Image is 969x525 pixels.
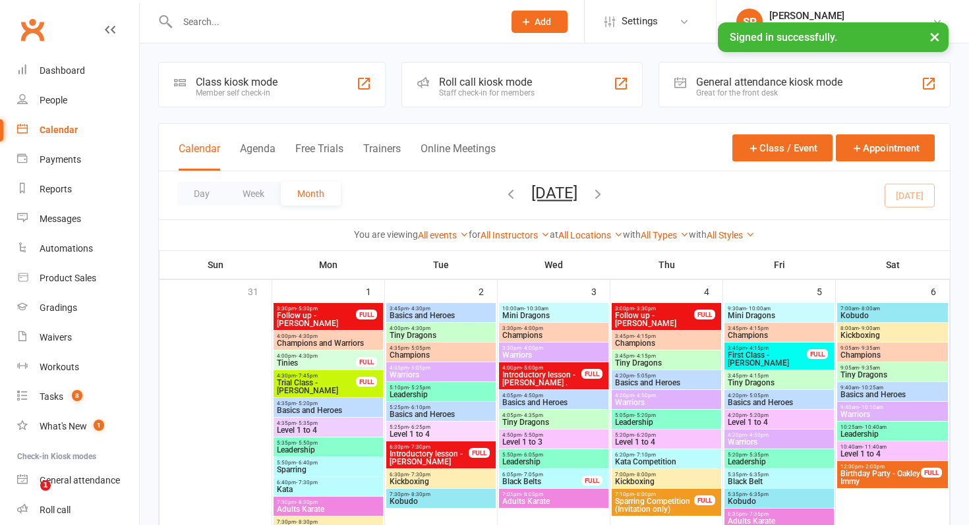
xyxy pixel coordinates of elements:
[276,379,357,395] span: Trial Class - [PERSON_NAME]
[747,393,769,399] span: - 5:05pm
[614,418,719,426] span: Leadership
[296,373,318,379] span: - 7:45pm
[276,312,357,327] span: Follow up - [PERSON_NAME]
[634,393,656,399] span: - 4:50pm
[502,491,606,497] span: 7:05pm
[502,331,606,339] span: Champions
[840,365,945,371] span: 9:05am
[439,88,535,97] div: Staff check-in for members
[502,393,606,399] span: 4:05pm
[276,426,380,434] span: Level 1 to 4
[614,458,719,466] span: Kata Competition
[409,325,430,331] span: - 4:30pm
[40,421,87,431] div: What's New
[502,365,582,371] span: 4:00pm
[17,382,139,412] a: Tasks 8
[16,13,49,46] a: Clubworx
[502,312,606,319] span: Mini Dragons
[921,468,942,478] div: FULL
[40,273,96,283] div: Product Sales
[840,312,945,319] span: Kobudo
[276,353,357,359] span: 4:00pm
[296,401,318,406] span: - 5:20pm
[634,333,656,339] span: - 4:15pm
[173,13,494,31] input: Search...
[614,353,719,359] span: 3:45pm
[385,251,498,279] th: Tue
[747,373,769,379] span: - 4:15pm
[521,412,543,418] span: - 4:35pm
[581,476,602,485] div: FULL
[862,424,887,430] span: - 10:40am
[727,373,831,379] span: 3:45pm
[502,399,606,406] span: Basics and Heroes
[769,10,932,22] div: [PERSON_NAME]
[389,325,493,331] span: 4:00pm
[409,345,430,351] span: - 5:05pm
[366,280,384,302] div: 1
[521,325,543,331] span: - 4:00pm
[502,432,606,438] span: 4:50pm
[160,251,272,279] th: Sun
[389,478,493,485] span: Kickboxing
[40,362,79,372] div: Workouts
[389,450,469,466] span: Introductory lesson - [PERSON_NAME]
[469,448,490,458] div: FULL
[746,306,771,312] span: - 10:00am
[614,399,719,406] span: Warriors
[859,404,883,410] span: - 10:10am
[40,243,93,254] div: Automations
[521,432,543,438] span: - 5:50pm
[840,430,945,438] span: Leadership
[634,306,656,312] span: - 3:30pm
[840,404,945,410] span: 9:40am
[502,371,582,387] span: Introductory lesson - [PERSON_NAME] .
[17,466,139,495] a: General attendance kiosk mode
[276,420,380,426] span: 4:35pm
[723,251,836,279] th: Fri
[296,480,318,485] span: - 7:30pm
[276,359,357,367] span: Tinies
[863,464,885,470] span: - 2:00pm
[481,230,550,240] a: All Instructors
[276,446,380,454] span: Leadership
[614,472,719,478] span: 7:00pm
[40,505,71,515] div: Roll call
[521,452,543,458] span: - 6:05pm
[521,345,543,351] span: - 4:00pm
[694,495,715,505] div: FULL
[179,142,220,171] button: Calendar
[727,325,831,331] span: 3:45pm
[502,325,606,331] span: 3:30pm
[439,76,535,88] div: Roll call kiosk mode
[521,472,543,478] span: - 7:05pm
[840,444,945,450] span: 10:40am
[859,325,880,331] span: - 9:00am
[40,480,51,491] span: 1
[409,306,430,312] span: - 4:30pm
[296,440,318,446] span: - 5:50pm
[727,511,831,517] span: 6:35pm
[614,497,695,513] span: Sparring Competition (Invitation only)
[276,306,357,312] span: 3:30pm
[17,175,139,204] a: Reports
[634,373,656,379] span: - 5:05pm
[736,9,763,35] div: SP
[614,393,719,399] span: 4:20pm
[389,497,493,505] span: Kobudo
[276,460,380,466] span: 5:50pm
[614,306,695,312] span: 3:00pm
[623,229,641,240] strong: with
[634,452,656,458] span: - 7:10pm
[296,353,318,359] span: - 4:30pm
[727,345,807,351] span: 3:45pm
[769,22,932,34] div: Black Belt Martial Arts Kincumber South
[512,11,568,33] button: Add
[502,345,606,351] span: 3:30pm
[747,325,769,331] span: - 4:15pm
[521,393,543,399] span: - 4:50pm
[409,472,430,478] span: - 7:30pm
[296,420,318,426] span: - 5:35pm
[727,379,831,387] span: Tiny Dragons
[502,418,606,426] span: Tiny Dragons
